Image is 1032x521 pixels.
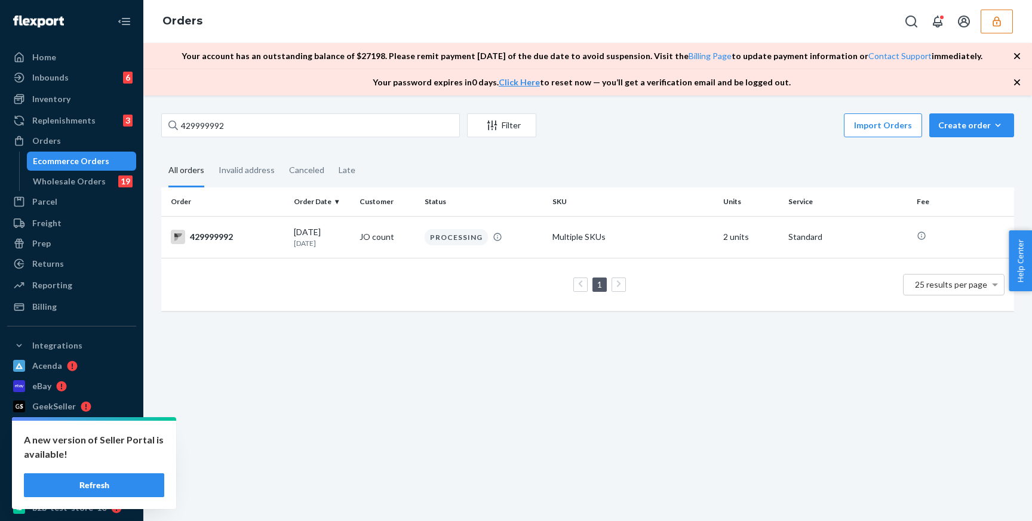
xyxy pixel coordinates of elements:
[32,400,76,412] div: GeekSeller
[915,279,987,289] span: 25 results per page
[219,155,275,186] div: Invalid address
[548,187,718,216] th: SKU
[32,93,70,105] div: Inventory
[33,155,109,167] div: Ecommerce Orders
[718,216,784,258] td: 2 units
[7,458,136,477] a: SellerActive
[7,478,136,497] a: SellerCloud
[689,51,732,61] a: Billing Page
[123,72,133,84] div: 6
[7,131,136,150] a: Orders
[33,175,106,187] div: Wholesale Orders
[929,113,1014,137] button: Create order
[32,380,51,392] div: eBay
[7,90,136,109] a: Inventory
[118,175,133,187] div: 19
[899,10,923,33] button: Open Search Box
[7,254,136,273] a: Returns
[7,377,136,396] a: eBay
[289,155,324,186] div: Canceled
[7,234,136,253] a: Prep
[938,119,1005,131] div: Create order
[162,14,202,27] a: Orders
[912,187,1014,216] th: Fee
[161,113,460,137] input: Search orders
[171,230,284,244] div: 429999992
[926,10,950,33] button: Open notifications
[7,397,136,416] a: GeekSeller
[32,135,61,147] div: Orders
[289,187,354,216] th: Order Date
[168,155,204,187] div: All orders
[32,115,96,127] div: Replenishments
[13,16,64,27] img: Flexport logo
[24,433,164,461] p: A new version of Seller Portal is available!
[123,115,133,127] div: 3
[499,77,540,87] a: Click Here
[7,68,136,87] a: Inbounds6
[595,279,604,289] a: Page 1 is your current page
[7,111,136,130] a: Replenishments3
[32,360,62,372] div: Acenda
[425,229,488,245] div: PROCESSING
[24,473,164,497] button: Refresh
[339,155,355,186] div: Late
[784,187,911,216] th: Service
[420,187,548,216] th: Status
[355,216,420,258] td: JO count
[161,187,289,216] th: Order
[32,238,51,249] div: Prep
[952,10,976,33] button: Open account menu
[153,4,212,39] ol: breadcrumbs
[7,214,136,233] a: Freight
[32,217,62,229] div: Freight
[360,196,415,206] div: Customer
[548,216,718,258] td: Multiple SKUs
[182,50,982,62] p: Your account has an outstanding balance of $ 27198 . Please remit payment [DATE] of the due date ...
[373,76,791,88] p: Your password expires in 0 days . to reset now — you’ll get a verification email and be logged out.
[7,276,136,295] a: Reporting
[467,113,536,137] button: Filter
[7,48,136,67] a: Home
[868,51,932,61] a: Contact Support
[7,437,136,457] a: Pipe17
[7,356,136,375] a: Acenda
[7,192,136,211] a: Parcel
[294,226,349,248] div: [DATE]
[112,10,136,33] button: Close Navigation
[32,258,64,270] div: Returns
[718,187,784,216] th: Units
[7,297,136,316] a: Billing
[32,72,69,84] div: Inbounds
[294,238,349,248] p: [DATE]
[32,196,57,208] div: Parcel
[27,152,137,171] a: Ecommerce Orders
[788,231,907,243] p: Standard
[468,119,536,131] div: Filter
[7,498,136,517] a: b2b-test-store-10
[27,172,137,191] a: Wholesale Orders19
[1009,230,1032,291] button: Help Center
[844,113,922,137] button: Import Orders
[7,417,136,436] a: NetSuite
[32,340,82,352] div: Integrations
[7,336,136,355] button: Integrations
[32,279,72,291] div: Reporting
[32,301,57,313] div: Billing
[32,51,56,63] div: Home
